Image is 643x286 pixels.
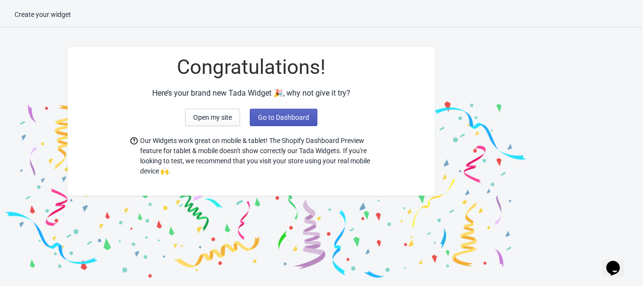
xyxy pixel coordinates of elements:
span: Open my site [193,114,232,121]
iframe: chat widget [602,247,633,276]
button: Go to Dashboard [250,109,317,126]
span: Our Widgets work great on mobile & tablet! The Shopify Dashboard Preview feature for tablet & mob... [140,136,372,176]
span: Go to Dashboard [258,114,309,121]
div: Here’s your brand new Tada Widget 🎉, why not give it try? [68,87,435,99]
img: final_2.png [266,37,531,281]
div: Congratulations! [68,57,435,78]
button: Open my site [185,109,240,126]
